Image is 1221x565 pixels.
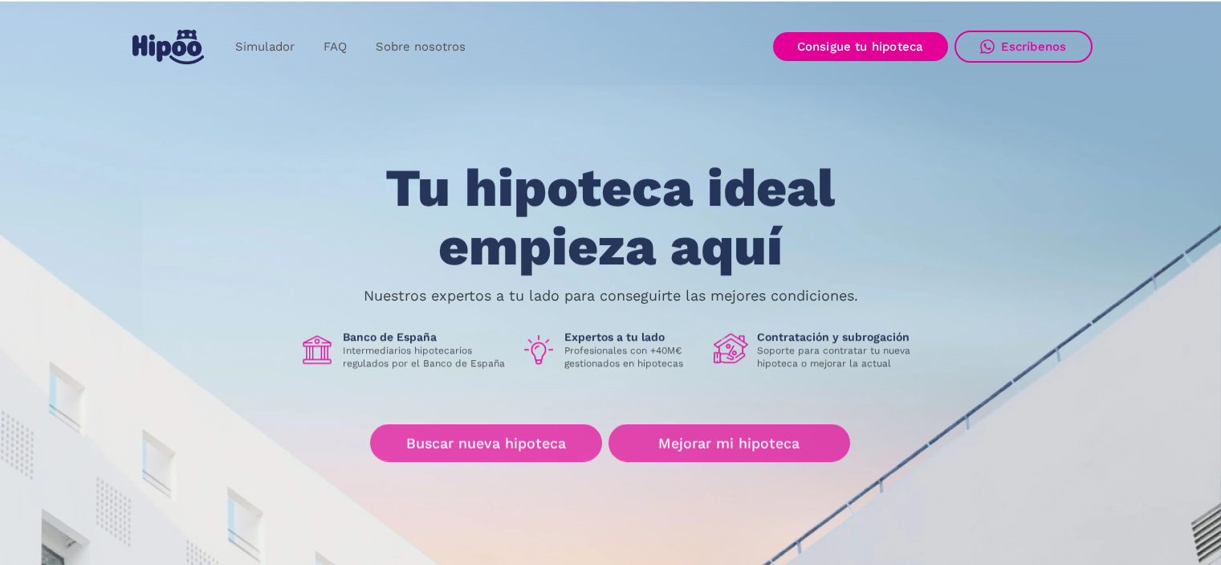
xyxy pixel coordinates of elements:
[608,424,850,462] a: Mejorar mi hipoteca
[343,330,508,345] h1: Banco de España
[129,23,208,71] a: home
[309,31,361,63] a: FAQ
[370,424,602,462] a: Buscar nueva hipoteca
[306,159,914,276] h1: Tu hipoteca ideal empieza aquí
[757,345,922,371] p: Soporte para contratar tu nueva hipoteca o mejorar la actual
[564,330,701,345] h1: Expertos a tu lado
[221,31,309,63] a: Simulador
[773,32,948,61] a: Consigue tu hipoteca
[954,31,1093,63] a: Escríbenos
[757,330,922,345] h1: Contratación y subrogación
[343,345,508,371] p: Intermediarios hipotecarios regulados por el Banco de España
[364,289,858,302] p: Nuestros expertos a tu lado para conseguirte las mejores condiciones.
[361,31,480,63] a: Sobre nosotros
[564,345,701,371] p: Profesionales con +40M€ gestionados en hipotecas
[1001,39,1067,54] div: Escríbenos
